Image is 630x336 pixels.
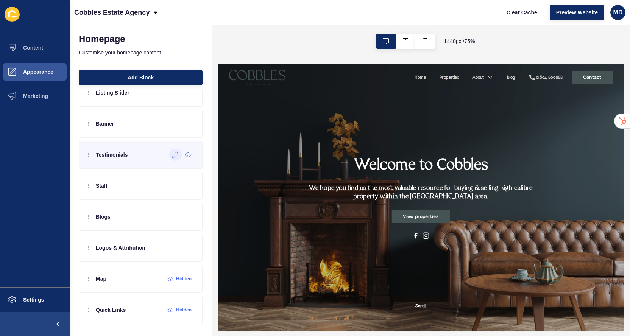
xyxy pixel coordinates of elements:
a: Home [264,14,279,23]
a: Properties [298,14,324,23]
span: Clear Cache [507,9,537,16]
h2: We hope you find us the most valuable resource for buying & selling high calibre property within ... [114,162,430,184]
span: Add Block [128,74,154,81]
p: Customise your homepage content. [79,44,203,61]
p: Cobbles Estate Agency [74,3,150,22]
span: Preview Website [556,9,598,16]
a: Contact [475,9,530,27]
p: Testimonials [96,151,128,159]
p: Banner [96,120,114,128]
button: Preview Website [550,5,604,20]
button: Add Block [79,70,203,85]
h1: Homepage [79,34,125,44]
p: Blogs [96,213,111,221]
a: About [342,14,357,23]
span: MD [613,9,623,16]
img: Company logo [15,8,91,29]
a: View properties [234,196,312,214]
a: 01604 800888 [417,14,463,23]
p: Staff [96,182,108,190]
p: Map [96,275,106,283]
label: Hidden [176,276,192,282]
h1: Welcome to Cobbles [183,124,362,149]
p: Logos & Attribution [96,244,145,252]
div: 01604 800888 [427,14,463,23]
label: Hidden [176,307,192,313]
a: Blog [388,14,399,23]
p: Quick Links [96,306,126,314]
p: Listing Slider [96,89,129,96]
button: Clear Cache [500,5,544,20]
span: 1440 px / 75 % [444,37,475,45]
